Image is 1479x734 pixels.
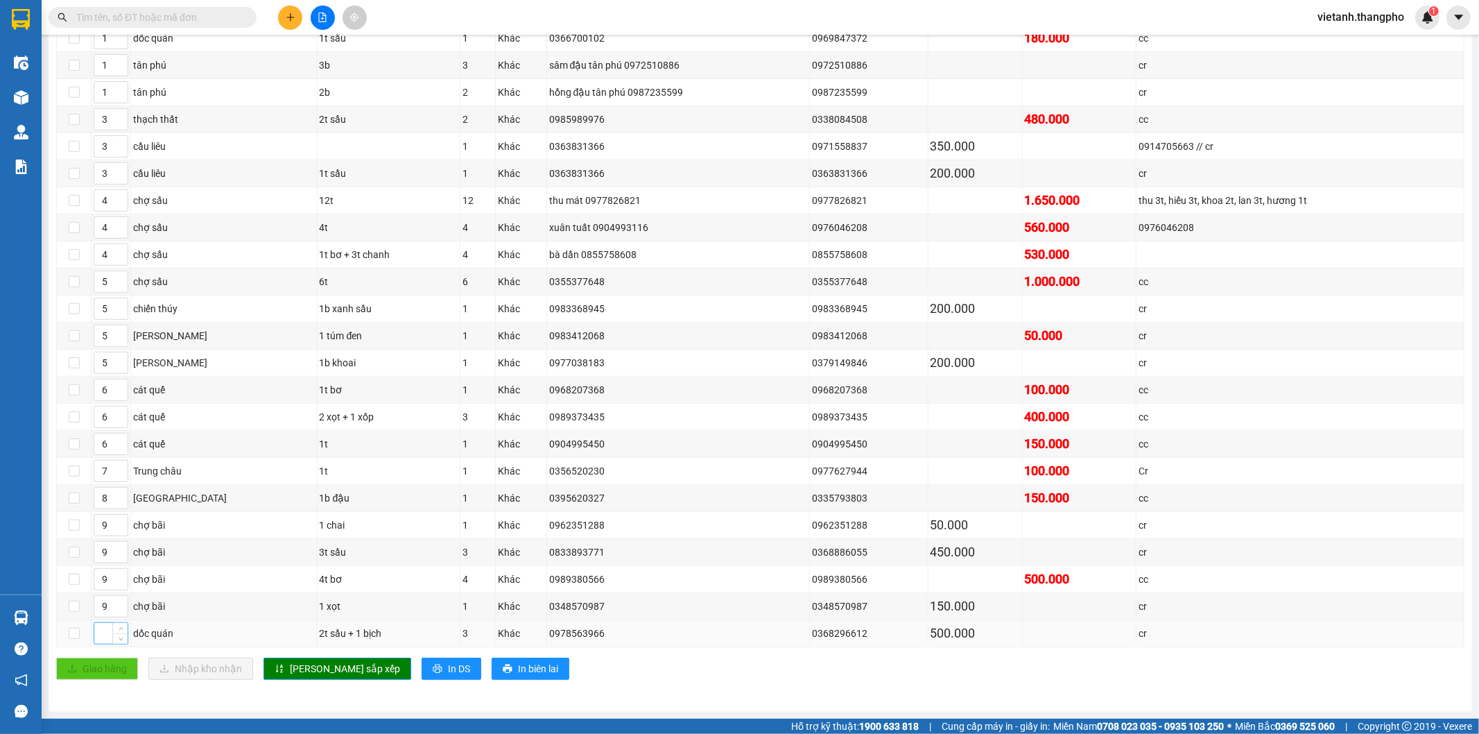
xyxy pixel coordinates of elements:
span: Increase Value [112,623,128,633]
div: 180.000 [1025,28,1134,48]
span: Decrease Value [112,200,128,211]
span: Increase Value [112,596,128,606]
span: down [116,527,125,535]
div: 0356520230 [549,463,808,479]
div: 1 [462,490,493,506]
div: Khác [498,463,544,479]
span: Decrease Value [112,363,128,373]
div: 0972510886 [812,58,925,73]
span: Increase Value [112,407,128,417]
div: 0968207368 [549,382,808,398]
div: cc [1139,382,1462,398]
div: 3 [462,545,493,560]
span: Decrease Value [112,119,128,130]
span: aim [349,12,359,22]
div: 1 [462,599,493,614]
div: Khác [498,139,544,154]
div: 560.000 [1025,218,1134,237]
div: 0379149846 [812,355,925,370]
span: up [116,219,125,228]
div: 1 [462,518,493,533]
span: Decrease Value [112,444,128,454]
div: 4 [462,220,493,235]
div: 0983412068 [549,328,808,343]
span: down [116,472,125,481]
div: 0977826821 [812,193,925,208]
div: 0366700102 [549,31,808,46]
span: Increase Value [112,244,128,255]
button: plus [278,6,302,30]
span: Decrease Value [112,417,128,427]
span: down [116,229,125,237]
span: up [116,355,125,363]
div: chợ sấu [133,220,315,235]
div: 1 [462,301,493,316]
span: Decrease Value [112,228,128,238]
span: Decrease Value [112,525,128,536]
div: [PERSON_NAME] [133,328,315,343]
div: tân phú [133,58,315,73]
span: plus [286,12,295,22]
div: 0355377648 [549,274,808,289]
div: cr [1139,166,1462,181]
div: 1t [320,436,458,452]
div: 0985989976 [549,112,808,127]
div: 0348570987 [549,599,808,614]
div: 0989380566 [549,572,808,587]
span: In biên lai [518,661,558,676]
div: cát quế [133,382,315,398]
span: Decrease Value [112,282,128,292]
div: 3 [462,409,493,425]
span: Increase Value [112,569,128,579]
div: Khác [498,382,544,398]
span: down [116,202,125,210]
div: bà dần 0855758608 [549,247,808,262]
div: xuân tuất 0904993116 [549,220,808,235]
img: warehouse-icon [14,611,28,625]
span: search [58,12,67,22]
div: 1b khoai [320,355,458,370]
div: 0987235599 [812,85,925,100]
div: 0904995450 [549,436,808,452]
span: Decrease Value [112,498,128,509]
div: hồng đậu tân phú 0987235599 [549,85,808,100]
span: Increase Value [112,163,128,173]
span: Decrease Value [112,390,128,400]
div: tân phú [133,85,315,100]
div: 12 [462,193,493,208]
span: down [116,581,125,589]
span: Increase Value [112,55,128,65]
div: cát quế [133,409,315,425]
div: cr [1139,518,1462,533]
div: 1b xanh sầu [320,301,458,316]
div: 1t sầu [320,166,458,181]
div: 0978563966 [549,626,808,641]
span: down [116,148,125,156]
div: thu 3t, hiếu 3t, khoa 2t, lan 3t, hương 1t [1139,193,1462,208]
div: 4t bơ [320,572,458,587]
span: down [116,364,125,373]
span: down [116,391,125,400]
span: up [116,300,125,309]
div: 530.000 [1025,245,1134,264]
div: cr [1139,85,1462,100]
div: 50.000 [1025,326,1134,345]
span: 1 [1431,6,1436,16]
span: up [116,463,125,471]
div: thạch thất [133,112,315,127]
div: Khác [498,545,544,560]
div: Khác [498,220,544,235]
div: 150.000 [931,597,1020,616]
span: Increase Value [112,488,128,498]
div: 0962351288 [549,518,808,533]
div: 1 [462,382,493,398]
div: [GEOGRAPHIC_DATA] [133,490,315,506]
div: 1 [462,355,493,370]
div: thu mát 0977826821 [549,193,808,208]
div: 3t sầu [320,545,458,560]
span: up [116,382,125,390]
div: Khác [498,436,544,452]
span: up [116,409,125,417]
div: 1t bơ + 3t chanh [320,247,458,262]
div: chợ bãi [133,572,315,587]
